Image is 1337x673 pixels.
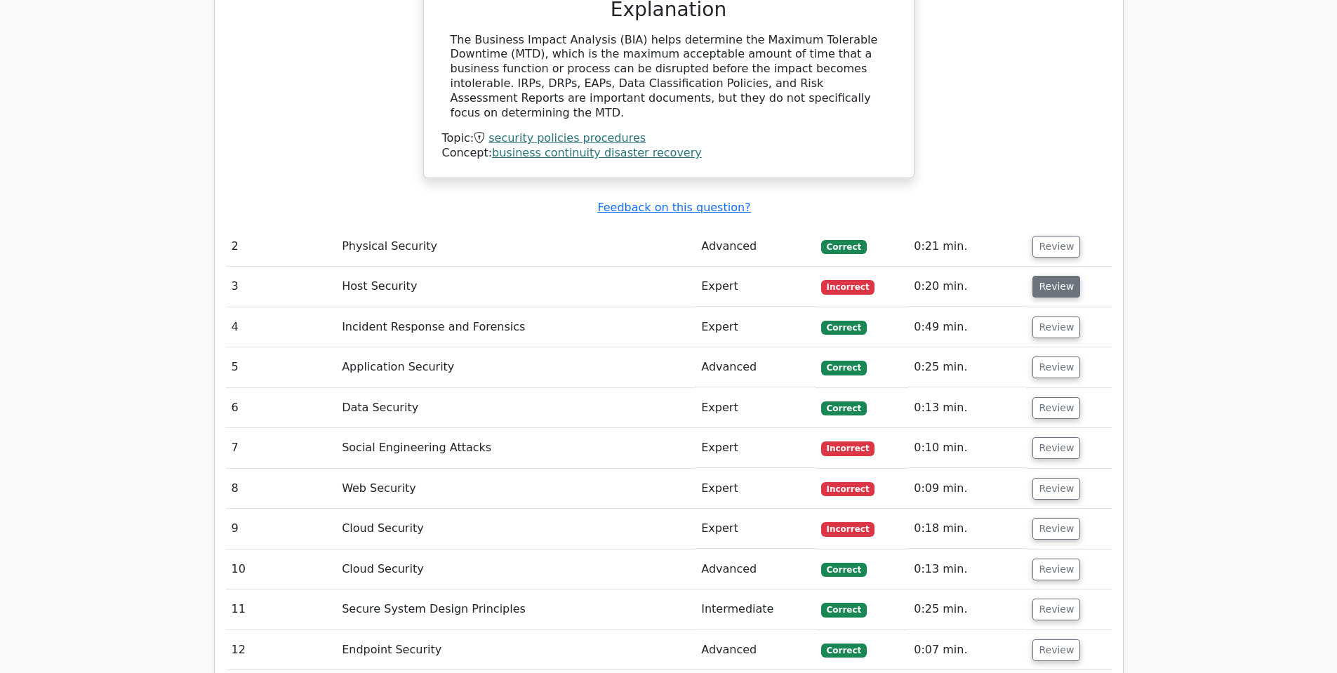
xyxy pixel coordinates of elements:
td: 0:25 min. [908,589,1027,629]
td: 3 [226,267,337,307]
td: 10 [226,549,337,589]
td: Endpoint Security [336,630,696,670]
td: Data Security [336,388,696,428]
button: Review [1032,357,1080,378]
td: 9 [226,509,337,549]
td: 0:21 min. [908,227,1027,267]
a: Feedback on this question? [597,201,750,214]
td: 0:10 min. [908,428,1027,468]
span: Incorrect [821,482,875,496]
button: Review [1032,599,1080,620]
td: Social Engineering Attacks [336,428,696,468]
button: Review [1032,236,1080,258]
td: 0:09 min. [908,469,1027,509]
td: Cloud Security [336,509,696,549]
td: Expert [696,267,815,307]
td: 0:13 min. [908,549,1027,589]
td: 0:25 min. [908,347,1027,387]
td: 0:49 min. [908,307,1027,347]
td: Expert [696,388,815,428]
div: The Business Impact Analysis (BIA) helps determine the Maximum Tolerable Downtime (MTD), which is... [451,33,887,121]
button: Review [1032,518,1080,540]
td: 8 [226,469,337,509]
td: Expert [696,509,815,549]
td: Advanced [696,630,815,670]
span: Correct [821,361,867,375]
button: Review [1032,437,1080,459]
button: Review [1032,559,1080,580]
td: Cloud Security [336,549,696,589]
td: 2 [226,227,337,267]
td: 0:18 min. [908,509,1027,549]
td: 12 [226,630,337,670]
td: Physical Security [336,227,696,267]
td: 7 [226,428,337,468]
div: Topic: [442,131,896,146]
button: Review [1032,276,1080,298]
div: Concept: [442,146,896,161]
button: Review [1032,397,1080,419]
td: Advanced [696,347,815,387]
span: Incorrect [821,280,875,294]
td: 0:20 min. [908,267,1027,307]
a: business continuity disaster recovery [492,146,702,159]
span: Correct [821,563,867,577]
a: security policies procedures [488,131,646,145]
span: Correct [821,644,867,658]
td: 11 [226,589,337,629]
span: Correct [821,401,867,415]
span: Correct [821,321,867,335]
td: Web Security [336,469,696,509]
td: Intermediate [696,589,815,629]
button: Review [1032,639,1080,661]
td: 5 [226,347,337,387]
td: Expert [696,469,815,509]
td: 0:13 min. [908,388,1027,428]
button: Review [1032,478,1080,500]
td: Expert [696,307,815,347]
td: 6 [226,388,337,428]
td: Application Security [336,347,696,387]
td: Incident Response and Forensics [336,307,696,347]
button: Review [1032,316,1080,338]
td: Advanced [696,227,815,267]
td: 0:07 min. [908,630,1027,670]
span: Incorrect [821,522,875,536]
td: Secure System Design Principles [336,589,696,629]
td: Host Security [336,267,696,307]
td: 4 [226,307,337,347]
span: Correct [821,603,867,617]
td: Advanced [696,549,815,589]
span: Incorrect [821,441,875,455]
td: Expert [696,428,815,468]
span: Correct [821,240,867,254]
